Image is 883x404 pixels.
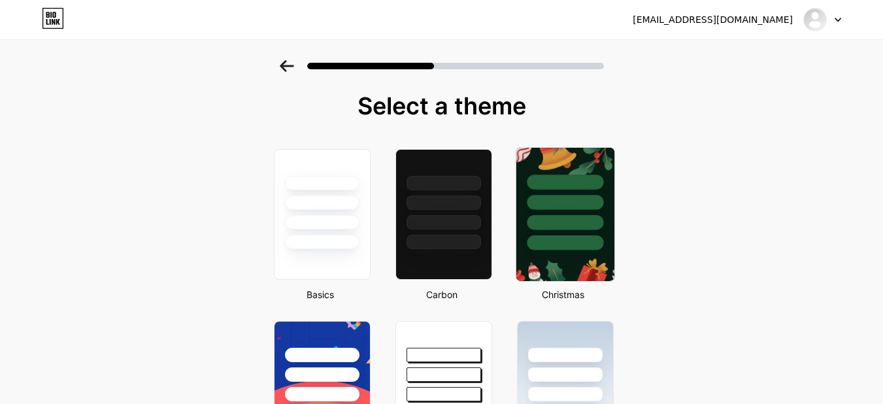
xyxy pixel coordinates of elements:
div: Basics [270,288,371,301]
div: [EMAIL_ADDRESS][DOMAIN_NAME] [633,13,793,27]
div: Carbon [392,288,492,301]
div: Select a theme [269,93,615,119]
div: Christmas [513,288,614,301]
img: MAZAD [803,7,827,32]
img: xmas-22.jpg [516,148,614,281]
